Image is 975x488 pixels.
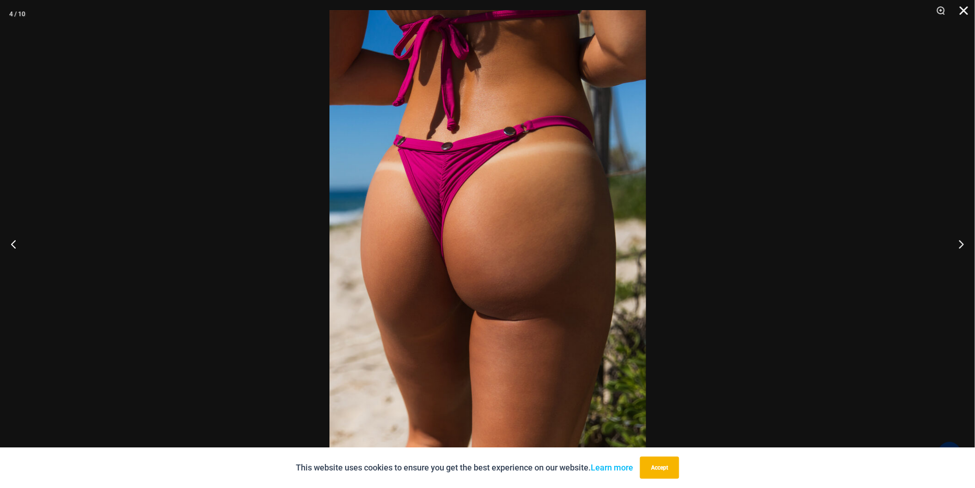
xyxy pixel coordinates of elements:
[296,461,633,475] p: This website uses cookies to ensure you get the best experience on our website.
[940,221,975,267] button: Next
[329,10,646,485] img: Tight Rope Pink 4228 Thong 02
[9,7,25,21] div: 4 / 10
[640,457,679,479] button: Accept
[591,463,633,472] a: Learn more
